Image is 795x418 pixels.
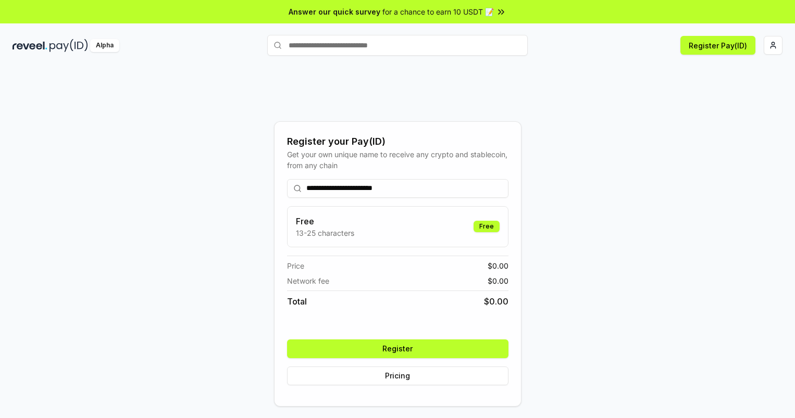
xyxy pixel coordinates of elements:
[13,39,47,52] img: reveel_dark
[474,221,500,232] div: Free
[287,366,508,385] button: Pricing
[296,227,354,238] p: 13-25 characters
[287,260,304,271] span: Price
[49,39,88,52] img: pay_id
[90,39,119,52] div: Alpha
[287,339,508,358] button: Register
[289,6,380,17] span: Answer our quick survey
[488,260,508,271] span: $ 0.00
[287,295,307,308] span: Total
[296,215,354,227] h3: Free
[484,295,508,308] span: $ 0.00
[488,275,508,286] span: $ 0.00
[382,6,494,17] span: for a chance to earn 10 USDT 📝
[287,149,508,171] div: Get your own unique name to receive any crypto and stablecoin, from any chain
[680,36,755,55] button: Register Pay(ID)
[287,275,329,286] span: Network fee
[287,134,508,149] div: Register your Pay(ID)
